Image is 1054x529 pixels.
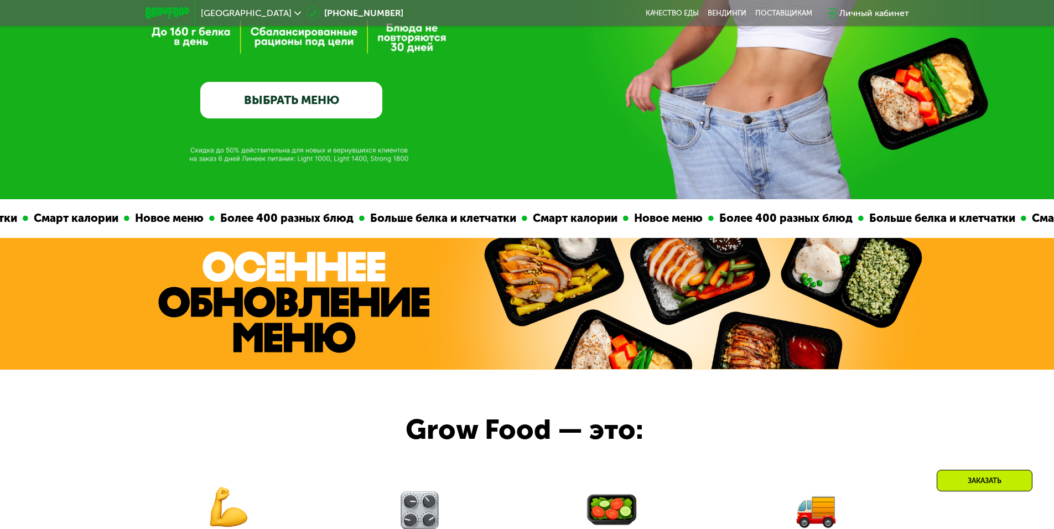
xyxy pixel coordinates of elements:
[128,210,208,227] div: Новое меню
[839,7,909,20] div: Личный кабинет
[937,470,1032,491] div: Заказать
[406,409,685,451] div: Grow Food — это:
[364,210,521,227] div: Больше белка и клетчатки
[863,210,1020,227] div: Больше белка и клетчатки
[214,210,358,227] div: Более 400 разных блюд
[526,210,622,227] div: Смарт калории
[627,210,707,227] div: Новое меню
[27,210,123,227] div: Смарт калории
[200,82,382,118] a: ВЫБРАТЬ МЕНЮ
[755,9,812,18] div: поставщикам
[307,7,403,20] a: [PHONE_NUMBER]
[201,9,292,18] span: [GEOGRAPHIC_DATA]
[713,210,857,227] div: Более 400 разных блюд
[646,9,699,18] a: Качество еды
[708,9,746,18] a: Вендинги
